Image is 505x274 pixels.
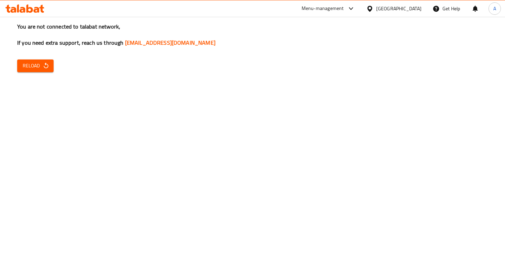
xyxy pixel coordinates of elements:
a: [EMAIL_ADDRESS][DOMAIN_NAME] [125,37,215,48]
span: A [493,5,496,12]
span: Reload [23,62,48,70]
h3: You are not connected to talabat network, If you need extra support, reach us through [17,23,488,47]
div: Menu-management [302,4,344,13]
div: [GEOGRAPHIC_DATA] [376,5,422,12]
button: Reload [17,59,54,72]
